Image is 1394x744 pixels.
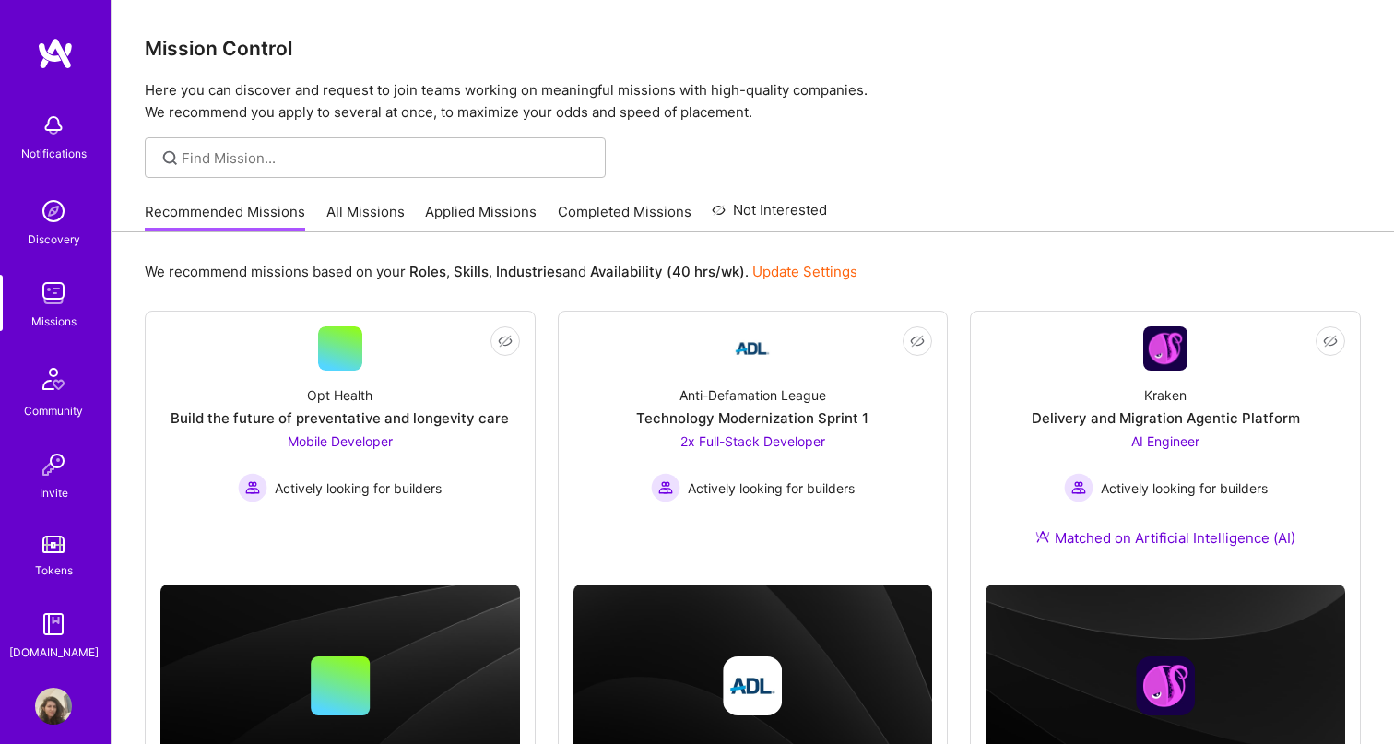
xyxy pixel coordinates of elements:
a: Completed Missions [558,202,691,232]
div: Notifications [21,144,87,163]
a: Update Settings [752,263,857,280]
span: Actively looking for builders [688,478,855,498]
a: All Missions [326,202,405,232]
img: bell [35,107,72,144]
b: Industries [496,263,562,280]
div: Kraken [1144,385,1187,405]
img: Company logo [723,656,782,715]
b: Roles [409,263,446,280]
img: discovery [35,193,72,230]
span: 2x Full-Stack Developer [680,433,825,449]
img: Actively looking for builders [1064,473,1093,502]
a: Not Interested [712,199,827,232]
img: tokens [42,536,65,553]
i: icon EyeClosed [910,334,925,348]
span: Actively looking for builders [1101,478,1268,498]
img: teamwork [35,275,72,312]
div: Delivery and Migration Agentic Platform [1032,408,1300,428]
img: Ateam Purple Icon [1035,529,1050,544]
a: Company LogoKrakenDelivery and Migration Agentic PlatformAI Engineer Actively looking for builder... [986,326,1345,570]
img: Invite [35,446,72,483]
b: Skills [454,263,489,280]
div: Build the future of preventative and longevity care [171,408,509,428]
div: Invite [40,483,68,502]
p: Here you can discover and request to join teams working on meaningful missions with high-quality ... [145,79,1361,124]
img: Company Logo [730,326,774,371]
div: Discovery [28,230,80,249]
a: Opt HealthBuild the future of preventative and longevity careMobile Developer Actively looking fo... [160,326,520,549]
img: Community [31,357,76,401]
i: icon EyeClosed [498,334,513,348]
img: Company Logo [1143,326,1187,371]
div: Community [24,401,83,420]
div: Opt Health [307,385,372,405]
div: Matched on Artificial Intelligence (AI) [1035,528,1295,548]
img: guide book [35,606,72,643]
i: icon EyeClosed [1323,334,1338,348]
div: Missions [31,312,77,331]
a: Applied Missions [425,202,537,232]
div: Tokens [35,561,73,580]
div: Anti-Defamation League [679,385,826,405]
div: Technology Modernization Sprint 1 [636,408,868,428]
input: Find Mission... [182,148,592,168]
img: User Avatar [35,688,72,725]
img: Actively looking for builders [651,473,680,502]
h3: Mission Control [145,37,1361,60]
span: AI Engineer [1131,433,1199,449]
img: Company logo [1136,656,1195,715]
a: Company LogoAnti-Defamation LeagueTechnology Modernization Sprint 12x Full-Stack Developer Active... [573,326,933,549]
b: Availability (40 hrs/wk) [590,263,745,280]
span: Actively looking for builders [275,478,442,498]
img: logo [37,37,74,70]
span: Mobile Developer [288,433,393,449]
img: Actively looking for builders [238,473,267,502]
div: [DOMAIN_NAME] [9,643,99,662]
i: icon SearchGrey [159,148,181,169]
p: We recommend missions based on your , , and . [145,262,857,281]
a: User Avatar [30,688,77,725]
a: Recommended Missions [145,202,305,232]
